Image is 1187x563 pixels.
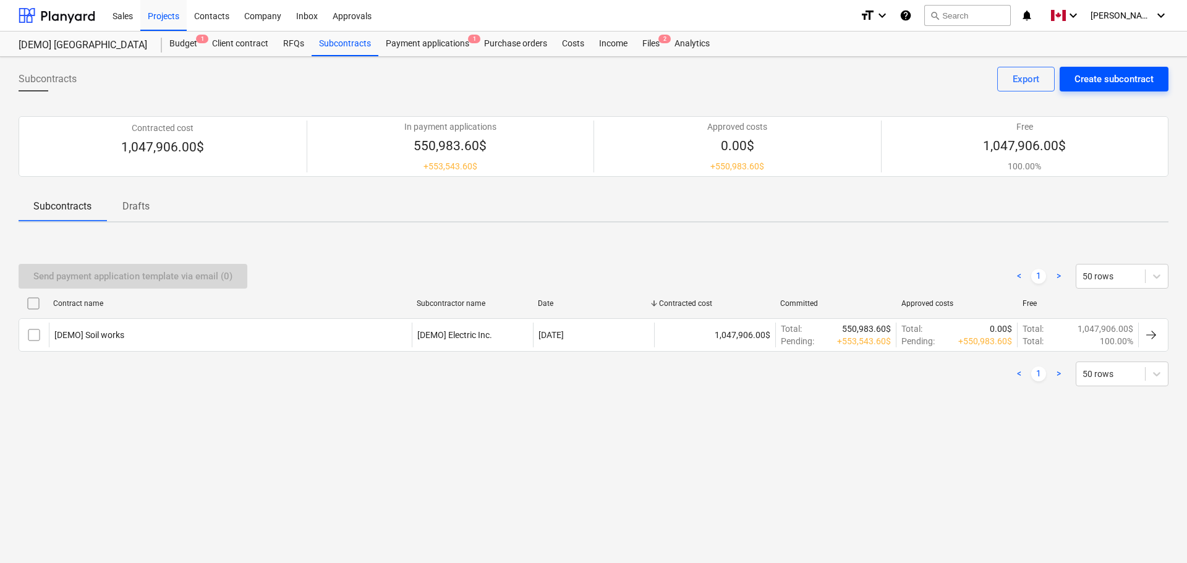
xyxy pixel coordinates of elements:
p: + 553,543.60$ [837,335,891,347]
i: notifications [1021,8,1033,23]
p: + 553,543.60$ [404,160,496,172]
a: RFQs [276,32,312,56]
p: Pending : [901,335,935,347]
div: Free [1023,299,1134,308]
p: Subcontracts [33,199,91,214]
div: Files [635,32,667,56]
span: search [930,11,940,20]
span: 1 [196,35,208,43]
i: keyboard_arrow_down [875,8,890,23]
div: [DATE] [538,330,564,340]
a: Client contract [205,32,276,56]
p: + 550,983.60$ [958,335,1012,347]
div: [DEMO] Electric Inc. [417,330,492,340]
iframe: Chat Widget [1125,504,1187,563]
p: In payment applications [404,121,496,133]
span: Subcontracts [19,72,77,87]
div: Approved costs [901,299,1013,308]
span: 2 [658,35,671,43]
a: Subcontracts [312,32,378,56]
p: Total : [1023,323,1044,335]
button: Search [924,5,1011,26]
p: 550,983.60$ [842,323,891,335]
a: Budget1 [162,32,205,56]
p: 1,047,906.00$ [1078,323,1133,335]
a: Previous page [1011,269,1026,284]
button: Export [997,67,1055,91]
p: Pending : [781,335,814,347]
p: Free [983,121,1066,133]
a: Next page [1051,366,1066,381]
p: 550,983.60$ [404,138,496,155]
div: Subcontractor name [417,299,528,308]
span: 1 [468,35,480,43]
div: Budget [162,32,205,56]
p: Approved costs [707,121,767,133]
a: Income [592,32,635,56]
div: Committed [780,299,891,308]
div: Payment applications [378,32,477,56]
i: format_size [860,8,875,23]
p: + 550,983.60$ [707,160,767,172]
div: [DEMO] [GEOGRAPHIC_DATA] [19,39,147,52]
span: [PERSON_NAME] [1091,11,1152,20]
i: keyboard_arrow_down [1154,8,1168,23]
a: Costs [555,32,592,56]
a: Purchase orders [477,32,555,56]
p: Total : [781,323,802,335]
p: Drafts [121,199,151,214]
a: Page 1 is your current page [1031,269,1046,284]
div: Contracted cost [659,299,770,308]
div: 1,047,906.00$ [654,323,775,347]
p: 0.00$ [990,323,1012,335]
div: Contract name [53,299,407,308]
p: 0.00$ [707,138,767,155]
p: Total : [901,323,922,335]
p: 100.00% [1100,335,1133,347]
div: [DEMO] Soil works [54,330,124,340]
p: 1,047,906.00$ [121,139,204,156]
div: Export [1013,71,1039,87]
a: Previous page [1011,366,1026,381]
button: Create subcontract [1060,67,1168,91]
i: Knowledge base [900,8,912,23]
a: Analytics [667,32,717,56]
p: 1,047,906.00$ [983,138,1066,155]
div: Date [538,299,649,308]
a: Page 1 is your current page [1031,366,1046,381]
p: Total : [1023,335,1044,347]
a: Next page [1051,269,1066,284]
div: Create subcontract [1074,71,1154,87]
i: keyboard_arrow_down [1066,8,1081,23]
a: Payment applications1 [378,32,477,56]
a: Files2 [635,32,667,56]
p: Contracted cost [121,122,204,134]
p: 100.00% [983,160,1066,172]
